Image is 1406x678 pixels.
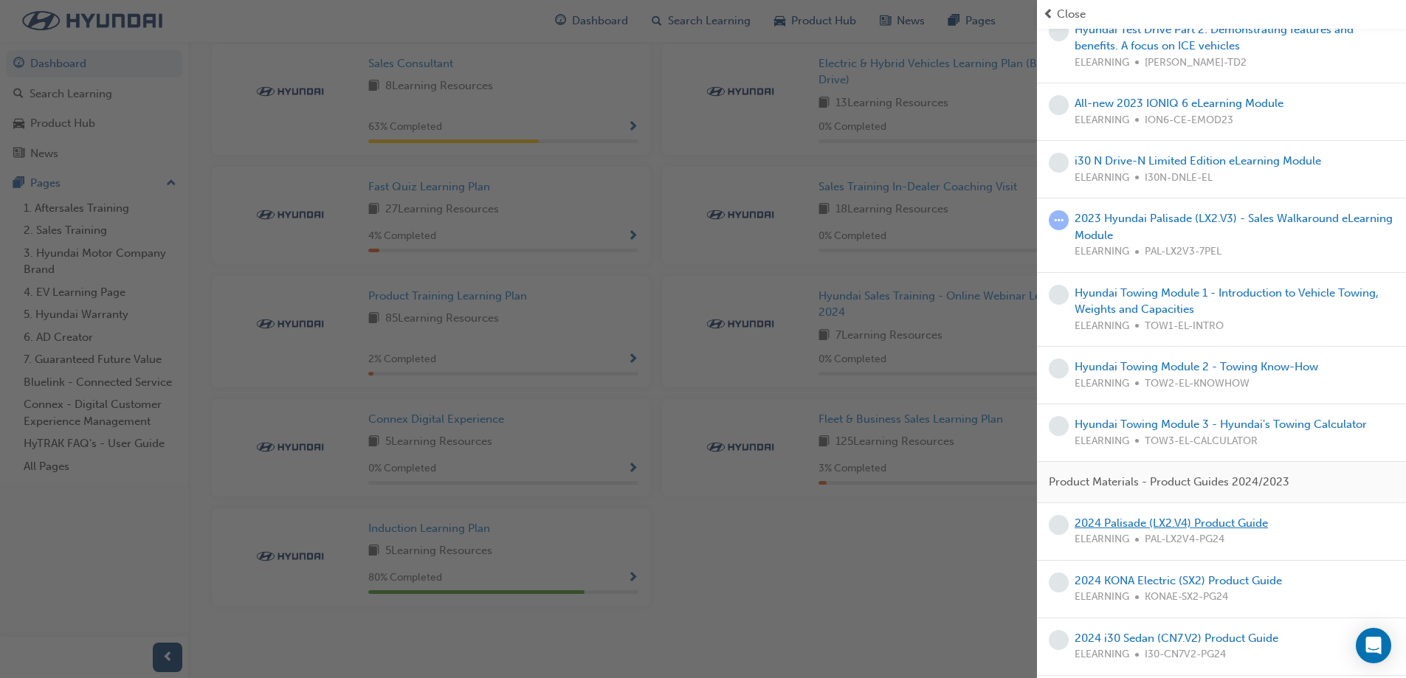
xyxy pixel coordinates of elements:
[1049,573,1069,592] span: learningRecordVerb_NONE-icon
[1145,55,1247,72] span: [PERSON_NAME]-TD2
[1075,360,1318,373] a: Hyundai Towing Module 2 - Towing Know-How
[1075,531,1129,548] span: ELEARNING
[1075,97,1283,110] a: All-new 2023 IONIQ 6 eLearning Module
[1049,153,1069,173] span: learningRecordVerb_NONE-icon
[1049,416,1069,436] span: learningRecordVerb_NONE-icon
[1049,95,1069,115] span: learningRecordVerb_NONE-icon
[1043,6,1054,23] span: prev-icon
[1075,286,1379,316] a: Hyundai Towing Module 1 - Introduction to Vehicle Towing, Weights and Capacities
[1145,170,1213,187] span: I30N-DNLE-EL
[1075,376,1129,392] span: ELEARNING
[1145,112,1233,129] span: ION6-CE-EMOD23
[1075,516,1268,530] a: 2024 Palisade (LX2.V4) Product Guide
[1049,210,1069,230] span: learningRecordVerb_ATTEMPT-icon
[1075,55,1129,72] span: ELEARNING
[1075,632,1278,645] a: 2024 i30 Sedan (CN7.V2) Product Guide
[1075,212,1393,242] a: 2023 Hyundai Palisade (LX2.V3) - Sales Walkaround eLearning Module
[1145,376,1250,392] span: TOW2-EL-KNOWHOW
[1075,243,1129,260] span: ELEARNING
[1075,646,1129,663] span: ELEARNING
[1049,285,1069,305] span: learningRecordVerb_NONE-icon
[1145,589,1228,606] span: KONAE-SX2-PG24
[1049,474,1289,491] span: Product Materials - Product Guides 2024/2023
[1049,515,1069,535] span: learningRecordVerb_NONE-icon
[1075,154,1321,167] a: i30 N Drive-N Limited Edition eLearning Module
[1075,433,1129,450] span: ELEARNING
[1049,359,1069,378] span: learningRecordVerb_NONE-icon
[1145,531,1224,548] span: PAL-LX2V4-PG24
[1049,630,1069,650] span: learningRecordVerb_NONE-icon
[1043,6,1400,23] button: prev-iconClose
[1075,574,1282,587] a: 2024 KONA Electric (SX2) Product Guide
[1075,318,1129,335] span: ELEARNING
[1145,433,1258,450] span: TOW3-EL-CALCULATOR
[1145,646,1226,663] span: I30-CN7V2-PG24
[1057,6,1086,23] span: Close
[1356,628,1391,663] div: Open Intercom Messenger
[1145,318,1224,335] span: TOW1-EL-INTRO
[1075,112,1129,129] span: ELEARNING
[1049,21,1069,41] span: learningRecordVerb_NONE-icon
[1075,418,1367,431] a: Hyundai Towing Module 3 - Hyundai's Towing Calculator
[1075,589,1129,606] span: ELEARNING
[1075,170,1129,187] span: ELEARNING
[1145,243,1221,260] span: PAL-LX2V3-7PEL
